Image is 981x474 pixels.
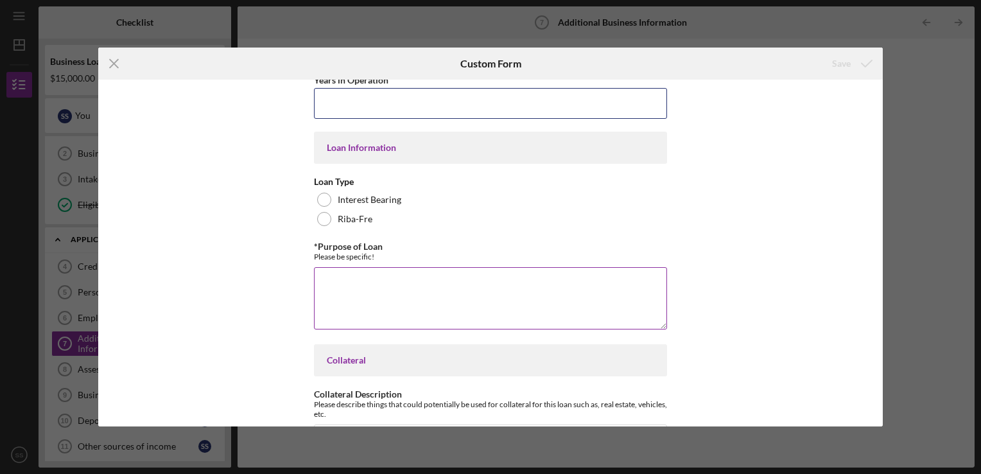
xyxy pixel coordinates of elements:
[314,399,667,419] div: Please describe things that could potentially be used for collateral for this loan such as, real ...
[460,58,521,69] h6: Custom Form
[327,355,654,365] div: Collateral
[314,75,388,85] label: Years in Operation
[314,389,402,399] label: Collateral Description
[338,214,372,224] label: Riba-Fre
[314,241,383,252] label: *Purpose of Loan
[314,177,667,187] div: Loan Type
[832,51,851,76] div: Save
[314,252,667,261] div: Please be specific!
[338,195,401,205] label: Interest Bearing
[819,51,883,76] button: Save
[327,143,654,153] div: Loan Information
